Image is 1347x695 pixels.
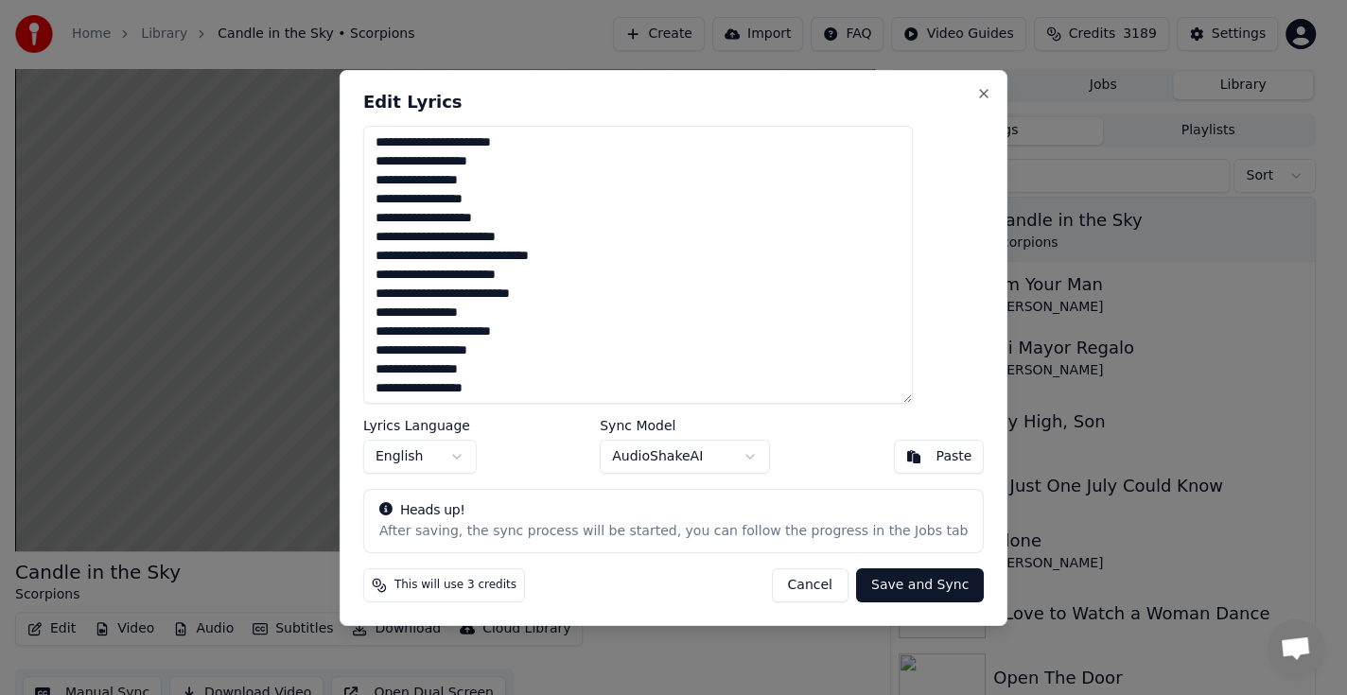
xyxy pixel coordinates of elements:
[771,568,848,602] button: Cancel
[379,501,968,520] div: Heads up!
[363,93,984,110] h2: Edit Lyrics
[893,440,984,474] button: Paste
[936,447,971,466] div: Paste
[856,568,984,602] button: Save and Sync
[363,419,477,432] label: Lyrics Language
[600,419,770,432] label: Sync Model
[379,522,968,541] div: After saving, the sync process will be started, you can follow the progress in the Jobs tab
[394,578,516,593] span: This will use 3 credits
